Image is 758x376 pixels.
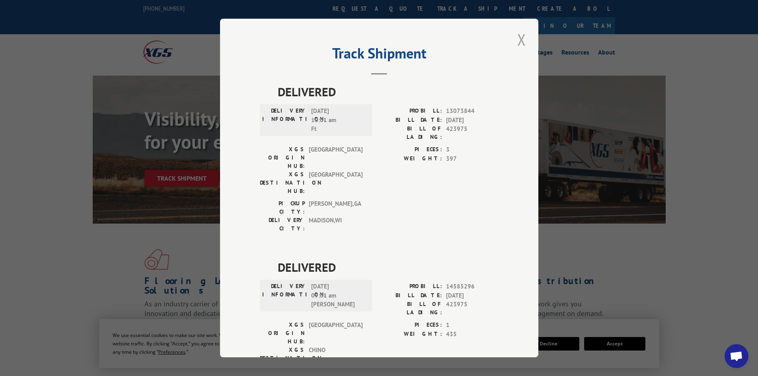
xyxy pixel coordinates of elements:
span: [DATE] 09:01 am [PERSON_NAME] [311,282,365,309]
label: XGS ORIGIN HUB: [260,145,305,170]
span: [DATE] 10:01 am Ft [311,107,365,134]
label: PROBILL: [379,107,442,116]
label: PICKUP CITY: [260,199,305,216]
label: BILL DATE: [379,116,442,125]
a: Open chat [725,344,748,368]
span: [PERSON_NAME] , GA [309,199,362,216]
span: CHINO [309,346,362,371]
label: DELIVERY INFORMATION: [262,107,307,134]
span: DELIVERED [278,83,499,101]
span: [GEOGRAPHIC_DATA] [309,145,362,170]
label: XGS DESTINATION HUB: [260,346,305,371]
label: PROBILL: [379,282,442,291]
span: [DATE] [446,116,499,125]
span: 435 [446,330,499,339]
span: 423975 [446,300,499,317]
span: 3 [446,145,499,154]
label: BILL OF LADING: [379,300,442,317]
span: [GEOGRAPHIC_DATA] [309,170,362,195]
label: PIECES: [379,321,442,330]
h2: Track Shipment [260,48,499,63]
span: 1 [446,321,499,330]
label: XGS ORIGIN HUB: [260,321,305,346]
span: 397 [446,154,499,164]
button: Close modal [515,29,528,51]
label: DELIVERY INFORMATION: [262,282,307,309]
span: 14585296 [446,282,499,291]
label: WEIGHT: [379,330,442,339]
label: XGS DESTINATION HUB: [260,170,305,195]
label: BILL DATE: [379,291,442,300]
label: PIECES: [379,145,442,154]
label: BILL OF LADING: [379,125,442,141]
label: DELIVERY CITY: [260,216,305,233]
span: 13073844 [446,107,499,116]
span: [GEOGRAPHIC_DATA] [309,321,362,346]
span: [DATE] [446,291,499,300]
label: WEIGHT: [379,154,442,164]
span: 423975 [446,125,499,141]
span: DELIVERED [278,258,499,276]
span: MADISON , WI [309,216,362,233]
